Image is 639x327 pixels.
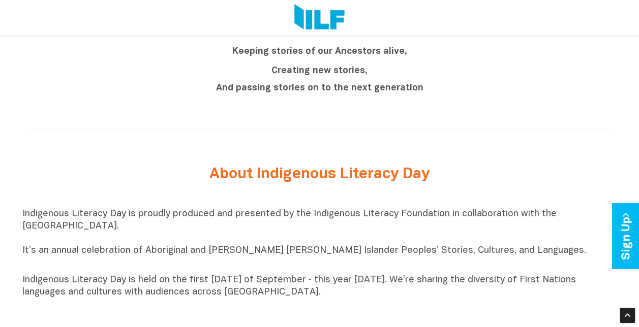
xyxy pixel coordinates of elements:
[22,274,617,298] p: Indigenous Literacy Day is held on the first [DATE] of September ‑ this year [DATE]. We’re sharin...
[232,47,407,55] b: Keeping stories of our Ancestors alive,
[271,66,368,75] b: Creating new stories,
[294,4,345,31] img: Logo
[129,166,510,182] h2: About Indigenous Literacy Day
[22,208,617,269] p: Indigenous Literacy Day is proudly produced and presented by the Indigenous Literacy Foundation i...
[620,308,635,323] div: Scroll Back to Top
[216,83,423,92] b: And passing stories on to the next generation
